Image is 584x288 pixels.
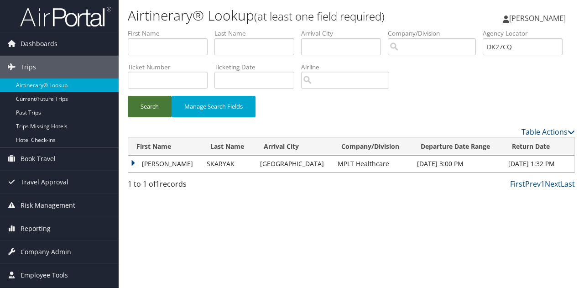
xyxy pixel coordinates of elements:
th: Departure Date Range: activate to sort column ascending [412,138,504,156]
a: Table Actions [521,127,575,137]
div: 1 to 1 of records [128,178,229,194]
td: MPLT Healthcare [333,156,412,172]
label: Last Name [214,29,301,38]
label: Ticket Number [128,63,214,72]
span: Company Admin [21,241,71,263]
span: Trips [21,56,36,79]
small: (at least one field required) [254,9,385,24]
th: Arrival City: activate to sort column ascending [255,138,333,156]
a: 1 [541,179,545,189]
th: Return Date: activate to sort column ascending [504,138,574,156]
label: Agency Locator [483,29,569,38]
h1: Airtinerary® Lookup [128,6,426,25]
td: [DATE] 1:32 PM [504,156,574,172]
td: [GEOGRAPHIC_DATA] [255,156,333,172]
label: Airline [301,63,396,72]
a: Prev [525,179,541,189]
button: Search [128,96,172,117]
span: Reporting [21,217,51,240]
span: Book Travel [21,147,56,170]
span: Travel Approval [21,171,68,194]
td: [PERSON_NAME] [128,156,202,172]
a: First [510,179,525,189]
a: [PERSON_NAME] [503,5,575,32]
span: Dashboards [21,32,57,55]
label: Arrival City [301,29,388,38]
th: First Name: activate to sort column ascending [128,138,202,156]
span: Employee Tools [21,264,68,287]
th: Last Name: activate to sort column ascending [202,138,255,156]
label: Company/Division [388,29,483,38]
a: Next [545,179,561,189]
span: [PERSON_NAME] [509,13,566,23]
th: Company/Division [333,138,412,156]
label: First Name [128,29,214,38]
td: SKARYAK [202,156,255,172]
span: Risk Management [21,194,75,217]
a: Last [561,179,575,189]
img: airportal-logo.png [20,6,111,27]
span: 1 [156,179,160,189]
td: [DATE] 3:00 PM [412,156,504,172]
button: Manage Search Fields [172,96,255,117]
label: Ticketing Date [214,63,301,72]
